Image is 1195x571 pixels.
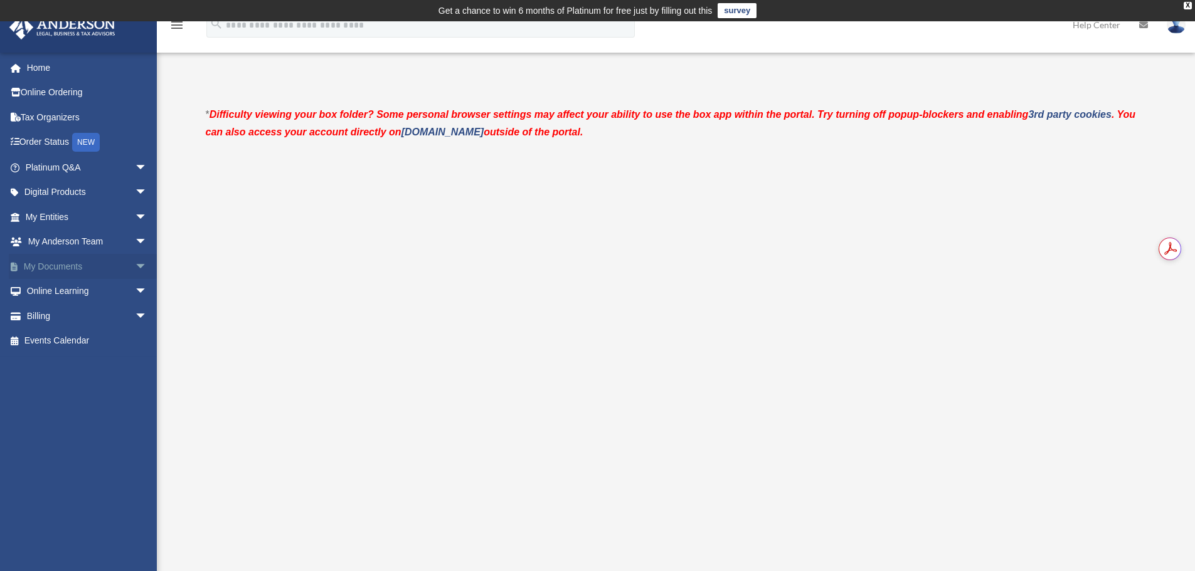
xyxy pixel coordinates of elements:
[169,18,184,33] i: menu
[135,180,160,206] span: arrow_drop_down
[206,109,1136,137] strong: Difficulty viewing your box folder? Some personal browser settings may affect your ability to use...
[1028,109,1112,120] a: 3rd party cookies
[6,15,119,39] img: Anderson Advisors Platinum Portal
[135,204,160,230] span: arrow_drop_down
[135,229,160,255] span: arrow_drop_down
[9,80,166,105] a: Online Ordering
[718,3,757,18] a: survey
[135,254,160,280] span: arrow_drop_down
[9,155,166,180] a: Platinum Q&Aarrow_drop_down
[135,155,160,181] span: arrow_drop_down
[9,279,166,304] a: Online Learningarrow_drop_down
[9,303,166,328] a: Billingarrow_drop_down
[438,3,713,18] div: Get a chance to win 6 months of Platinum for free just by filling out this
[9,229,166,254] a: My Anderson Teamarrow_drop_down
[210,17,223,31] i: search
[9,55,166,80] a: Home
[9,130,166,155] a: Order StatusNEW
[9,105,166,130] a: Tax Organizers
[1167,16,1186,34] img: User Pic
[9,204,166,229] a: My Entitiesarrow_drop_down
[9,254,166,279] a: My Documentsarrow_drop_down
[72,133,100,152] div: NEW
[9,180,166,205] a: Digital Productsarrow_drop_down
[1184,2,1192,9] div: close
[135,279,160,305] span: arrow_drop_down
[9,328,166,354] a: Events Calendar
[135,303,160,329] span: arrow_drop_down
[401,127,484,137] a: [DOMAIN_NAME]
[169,22,184,33] a: menu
